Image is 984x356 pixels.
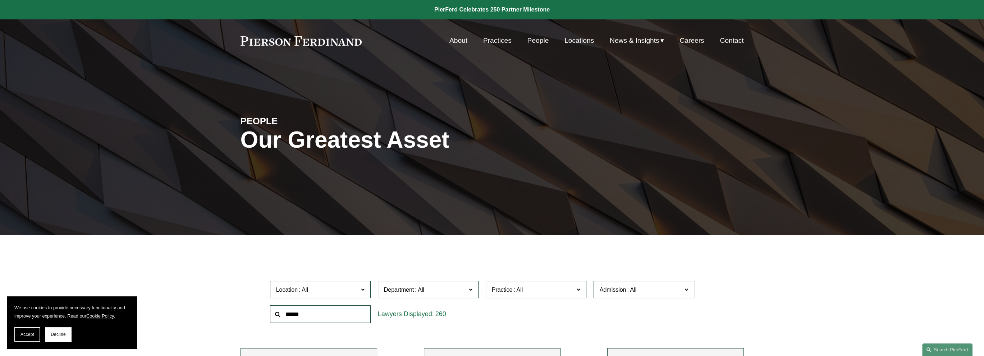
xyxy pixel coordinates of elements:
[276,287,298,293] span: Location
[610,34,659,47] span: News & Insights
[527,34,549,47] a: People
[492,287,513,293] span: Practice
[14,327,40,342] button: Accept
[45,327,71,342] button: Decline
[241,115,366,127] h4: PEOPLE
[449,34,467,47] a: About
[51,332,66,337] span: Decline
[384,287,414,293] span: Department
[610,34,664,47] a: folder dropdown
[679,34,704,47] a: Careers
[86,313,114,319] a: Cookie Policy
[600,287,626,293] span: Admission
[435,310,446,318] span: 260
[483,34,512,47] a: Practices
[14,304,129,320] p: We use cookies to provide necessary functionality and improve your experience. Read our .
[720,34,743,47] a: Contact
[7,296,137,349] section: Cookie banner
[922,343,972,356] a: Search this site
[20,332,34,337] span: Accept
[241,127,576,153] h1: Our Greatest Asset
[564,34,594,47] a: Locations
